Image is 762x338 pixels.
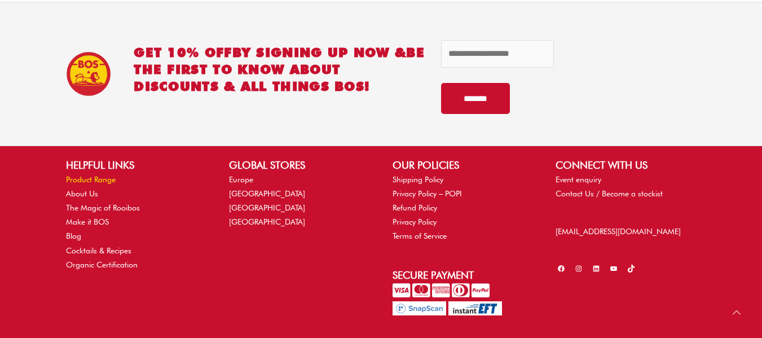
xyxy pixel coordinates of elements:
[393,231,447,240] a: Terms of Service
[229,157,369,173] h2: GLOBAL STORES
[556,189,663,198] a: Contact Us / Become a stockist
[448,301,502,315] img: Pay with InstantEFT
[393,173,533,244] nav: OUR POLICIES
[556,157,696,173] h2: CONNECT WITH US
[393,203,437,212] a: Refund Policy
[66,51,111,96] img: BOS Ice Tea
[229,173,369,230] nav: GLOBAL STORES
[66,175,116,184] a: Product Range
[66,231,81,240] a: Blog
[229,203,305,212] a: [GEOGRAPHIC_DATA]
[556,175,601,184] a: Event enquiry
[66,217,109,226] a: Make it BOS
[393,267,533,283] h2: Secure Payment
[393,301,446,315] img: Pay with SnapScan
[229,189,305,198] a: [GEOGRAPHIC_DATA]
[393,157,533,173] h2: OUR POLICIES
[66,157,206,173] h2: HELPFUL LINKS
[556,173,696,201] nav: CONNECT WITH US
[66,189,98,198] a: About Us
[66,260,138,269] a: Organic Certification
[556,227,681,236] a: [EMAIL_ADDRESS][DOMAIN_NAME]
[229,217,305,226] a: [GEOGRAPHIC_DATA]
[393,175,443,184] a: Shipping Policy
[66,246,131,255] a: Cocktails & Recipes
[66,203,140,212] a: The Magic of Rooibos
[232,45,407,60] span: BY SIGNING UP NOW &
[393,217,437,226] a: Privacy Policy
[66,173,206,272] nav: HELPFUL LINKS
[393,189,462,198] a: Privacy Policy – POPI
[229,175,253,184] a: Europe
[134,44,425,95] h2: GET 10% OFF be the first to know about discounts & all things BOS!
